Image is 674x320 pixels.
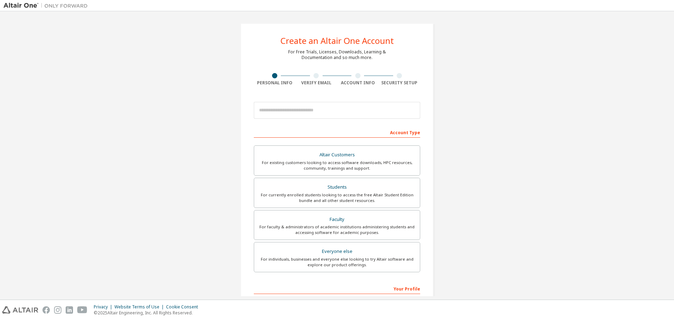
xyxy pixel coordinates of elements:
div: Privacy [94,304,114,310]
div: Everyone else [258,247,416,256]
div: Faculty [258,215,416,224]
img: facebook.svg [42,306,50,314]
div: Verify Email [296,80,337,86]
div: Account Info [337,80,379,86]
div: Security Setup [379,80,421,86]
div: For Free Trials, Licenses, Downloads, Learning & Documentation and so much more. [288,49,386,60]
div: Personal Info [254,80,296,86]
div: Create an Altair One Account [280,37,394,45]
img: linkedin.svg [66,306,73,314]
img: Altair One [4,2,91,9]
p: © 2025 Altair Engineering, Inc. All Rights Reserved. [94,310,202,316]
img: youtube.svg [77,306,87,314]
div: For faculty & administrators of academic institutions administering students and accessing softwa... [258,224,416,235]
div: Cookie Consent [166,304,202,310]
div: Altair Customers [258,150,416,160]
div: Your Profile [254,283,420,294]
div: Account Type [254,126,420,138]
div: Website Terms of Use [114,304,166,310]
div: For existing customers looking to access software downloads, HPC resources, community, trainings ... [258,160,416,171]
div: Students [258,182,416,192]
img: instagram.svg [54,306,61,314]
div: For individuals, businesses and everyone else looking to try Altair software and explore our prod... [258,256,416,268]
img: altair_logo.svg [2,306,38,314]
div: For currently enrolled students looking to access the free Altair Student Edition bundle and all ... [258,192,416,203]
